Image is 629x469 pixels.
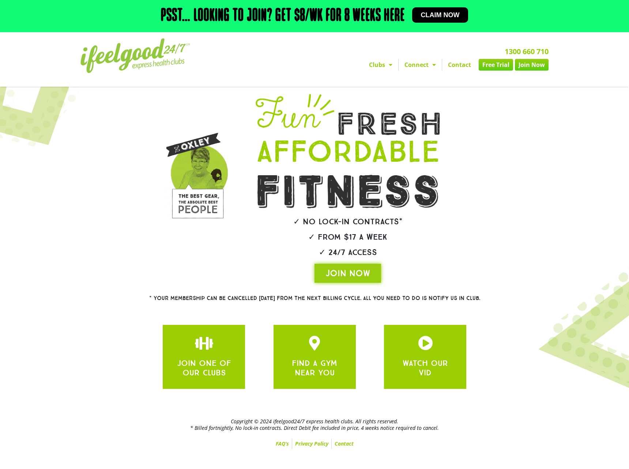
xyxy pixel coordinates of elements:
[161,7,405,25] h2: Psst… Looking to join? Get $8/wk for 8 weeks here
[418,336,433,350] a: JOIN ONE OF OUR CLUBS
[314,264,381,283] a: JOIN NOW
[515,59,549,71] a: Join Now
[197,336,211,350] a: JOIN ONE OF OUR CLUBS
[80,418,549,431] h2: Copyright © 2024 ifeelgood24/7 express health clubs. All rights reserved. * Billed fortnightly, N...
[403,358,448,378] a: WATCH OUR VID
[325,267,370,279] span: JOIN NOW
[505,46,549,56] a: 1300 660 710
[292,358,337,378] a: FIND A GYM NEAR YOU
[235,233,461,241] h2: ✓ From $17 a week
[123,296,506,301] h2: * Your membership can be cancelled [DATE] from the next billing cycle. All you need to do is noti...
[177,358,231,378] a: JOIN ONE OF OUR CLUBS
[399,59,442,71] a: Connect
[412,7,468,23] a: Claim now
[307,336,322,350] a: JOIN ONE OF OUR CLUBS
[479,59,513,71] a: Free Trial
[332,439,357,449] a: Contact
[247,59,549,71] nav: Menu
[235,218,461,226] h2: ✓ No lock-in contracts*
[292,439,331,449] a: Privacy Policy
[235,248,461,256] h2: ✓ 24/7 Access
[363,59,398,71] a: Clubs
[442,59,477,71] a: Contact
[273,439,292,449] a: FAQ’s
[80,439,549,449] nav: Menu
[421,12,460,18] span: Claim now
